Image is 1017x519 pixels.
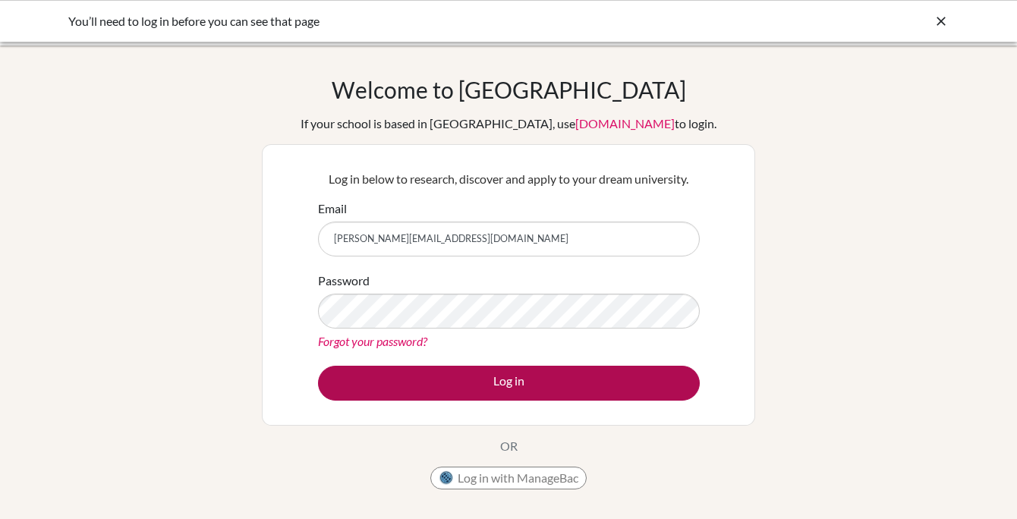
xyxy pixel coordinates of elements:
div: You’ll need to log in before you can see that page [68,12,721,30]
label: Password [318,272,370,290]
p: OR [500,437,518,455]
button: Log in with ManageBac [430,467,587,489]
button: Log in [318,366,700,401]
p: Log in below to research, discover and apply to your dream university. [318,170,700,188]
a: Forgot your password? [318,334,427,348]
label: Email [318,200,347,218]
a: [DOMAIN_NAME] [575,116,675,131]
h1: Welcome to [GEOGRAPHIC_DATA] [332,76,686,103]
div: If your school is based in [GEOGRAPHIC_DATA], use to login. [301,115,716,133]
